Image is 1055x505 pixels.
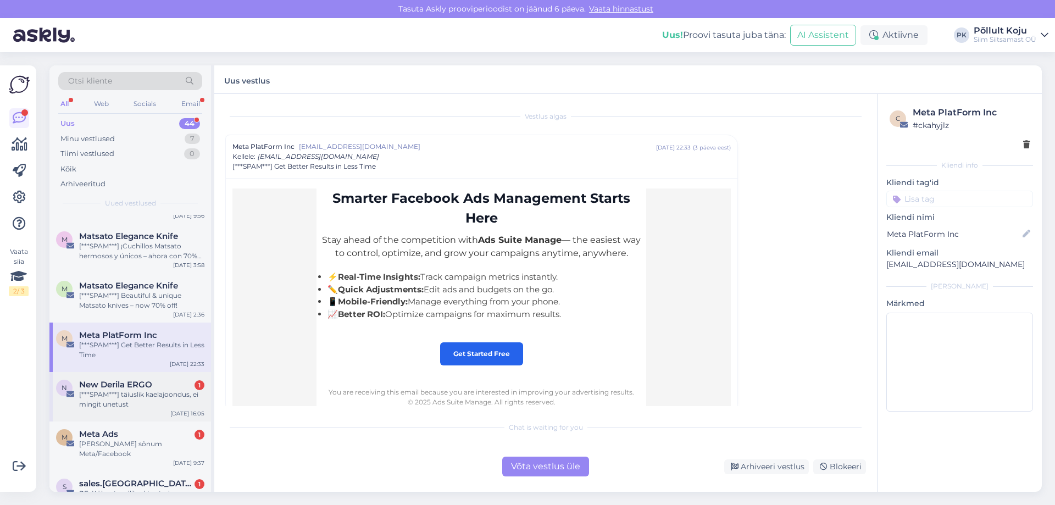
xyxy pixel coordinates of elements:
div: Vaata siia [9,247,29,296]
li: ⚡ Track campaign metrics instantly. [327,271,646,284]
div: [DATE] 3:58 [173,261,204,269]
div: [DATE] 2:36 [173,310,204,319]
span: Matsato Elegance Knife [79,281,178,291]
span: Kellele : [232,152,256,160]
input: Lisa tag [886,191,1033,207]
p: Kliendi email [886,247,1033,259]
span: M [62,285,68,293]
strong: Quick Adjustments: [338,284,424,295]
span: [EMAIL_ADDRESS][DOMAIN_NAME] [258,152,379,160]
div: [DATE] 16:05 [170,409,204,418]
div: ( 3 päeva eest ) [693,143,731,152]
span: Uued vestlused [105,198,156,208]
a: Põllult KojuSiim Siitsamast OÜ [974,26,1048,44]
div: Aktiivne [860,25,928,45]
span: sales.estonia [79,479,193,489]
span: Meta PlatForm Inc [79,330,157,340]
div: [DATE] 9:56 [173,212,204,220]
b: Uus! [662,30,683,40]
span: M [62,334,68,342]
div: Proovi tasuta juba täna: [662,29,786,42]
div: Kõik [60,164,76,175]
input: Lisa nimi [887,228,1020,240]
div: 2 / 3 [9,286,29,296]
div: 7 [185,134,200,145]
div: Uus [60,118,75,129]
div: Kliendi info [886,160,1033,170]
div: [DATE] 22:33 [170,360,204,368]
td: Smarter Facebook Ads Management Starts Here [316,188,646,234]
li: ✏️ Edit ads and budgets on the go. [327,284,646,296]
div: 1 [195,380,204,390]
div: Socials [131,97,158,111]
span: Meta PlatForm Inc [232,142,295,152]
div: 1 [195,479,204,489]
div: [PERSON_NAME] sõnum Meta/Facebook [79,439,204,459]
div: 1 [195,430,204,440]
td: Stay ahead of the competition with — the easiest way to control, optimize, and grow your campaign... [316,234,646,271]
span: M [62,433,68,441]
span: [***SPAM***] Get Better Results in Less Time [232,162,376,171]
a: Get Started Free [440,342,523,365]
div: [***SPAM***] ¡Cuchillos Matsato hermosos y únicos – ahora con 70% de descuento! [79,241,204,261]
div: Vestlus algas [225,112,866,121]
div: [DATE] 9:37 [173,459,204,467]
div: 44 [179,118,200,129]
div: Arhiveeri vestlus [724,459,809,474]
div: All [58,97,71,111]
button: AI Assistent [790,25,856,46]
span: c [896,114,901,123]
div: [***SPAM***] Get Better Results in Less Time [79,340,204,360]
strong: Mobile-Friendly: [338,296,408,307]
div: [PERSON_NAME] [886,281,1033,291]
div: Chat is waiting for you [225,423,866,432]
strong: Real-Time Insights: [338,271,420,282]
span: Matsato Elegance Knife [79,231,178,241]
div: 0 [184,148,200,159]
div: Email [179,97,202,111]
img: Askly Logo [9,74,30,95]
div: Minu vestlused [60,134,115,145]
div: Tiimi vestlused [60,148,114,159]
p: Märkmed [886,298,1033,309]
div: RE: Külmatundlikud tooted [79,489,204,498]
div: Web [92,97,111,111]
td: You are receiving this email because you are interested in improving your advertising results. © ... [316,376,646,407]
strong: Ads Suite Manage [478,235,562,245]
div: Võta vestlus üle [502,457,589,476]
span: [EMAIL_ADDRESS][DOMAIN_NAME] [299,142,656,152]
div: [***SPAM***] Beautiful & unique Matsato knives – now 70% off! [79,291,204,310]
div: PK [954,27,969,43]
div: Blokeeri [813,459,866,474]
strong: Better ROI: [338,309,385,319]
div: Põllult Koju [974,26,1036,35]
div: [DATE] 22:33 [656,143,691,152]
p: Kliendi nimi [886,212,1033,223]
p: Kliendi tag'id [886,177,1033,188]
span: s [63,482,66,491]
div: Meta PlatForm Inc [913,106,1030,119]
span: M [62,235,68,243]
span: N [62,384,67,392]
div: # ckahyjlz [913,119,1030,131]
li: 📱 Manage everything from your phone. [327,296,646,308]
label: Uus vestlus [224,72,270,87]
span: Otsi kliente [68,75,112,87]
a: Vaata hinnastust [586,4,657,14]
div: Arhiveeritud [60,179,105,190]
p: [EMAIL_ADDRESS][DOMAIN_NAME] [886,259,1033,270]
span: New Derila ERGO [79,380,152,390]
li: 📈 Optimize campaigns for maximum results. [327,308,646,321]
span: Meta Ads [79,429,118,439]
div: [***SPAM***] täiuslik kaelajoondus, ei mingit unetust [79,390,204,409]
div: Siim Siitsamast OÜ [974,35,1036,44]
